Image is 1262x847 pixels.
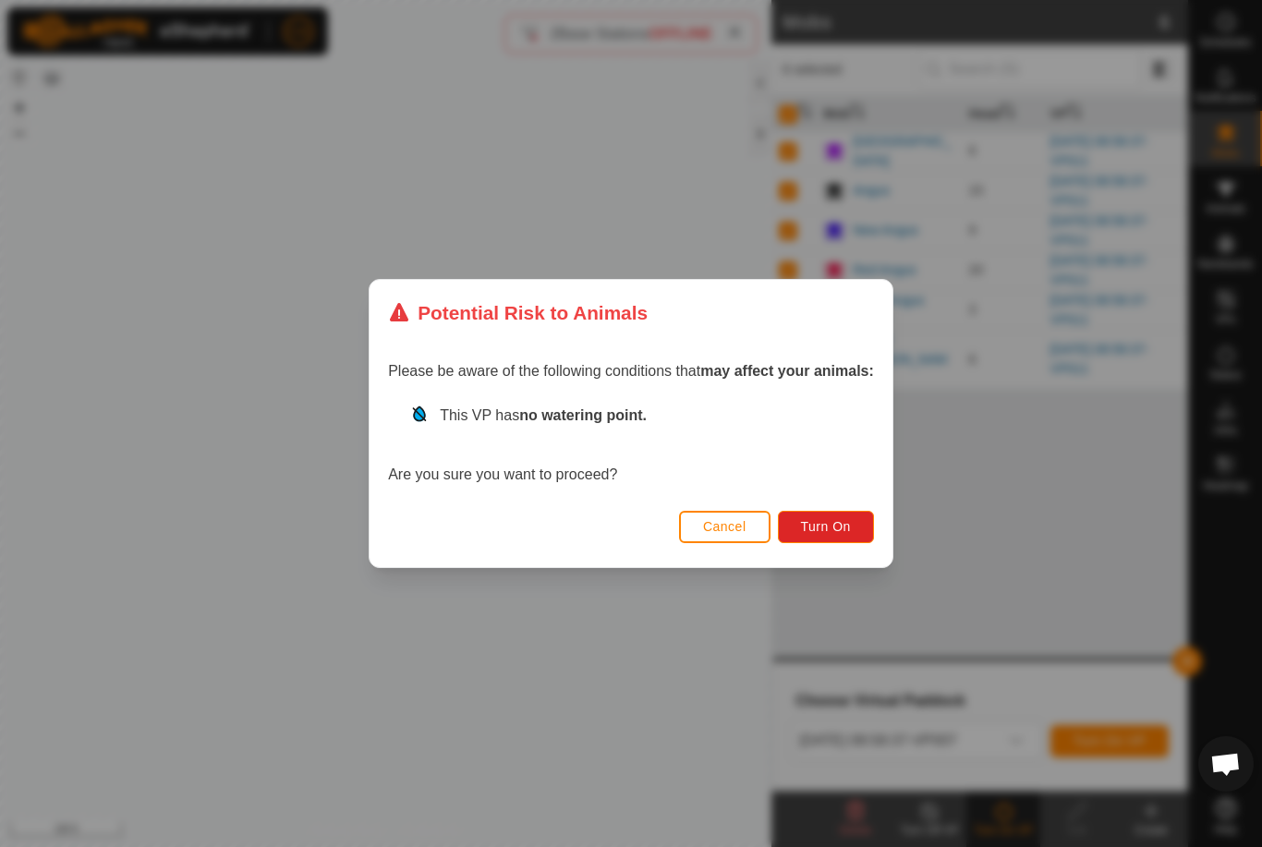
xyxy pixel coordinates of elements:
[1198,736,1254,792] div: Open chat
[778,511,874,543] button: Turn On
[703,519,746,534] span: Cancel
[801,519,851,534] span: Turn On
[388,405,874,486] div: Are you sure you want to proceed?
[440,407,647,423] span: This VP has
[700,363,874,379] strong: may affect your animals:
[388,363,874,379] span: Please be aware of the following conditions that
[679,511,771,543] button: Cancel
[519,407,647,423] strong: no watering point.
[388,298,648,327] div: Potential Risk to Animals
